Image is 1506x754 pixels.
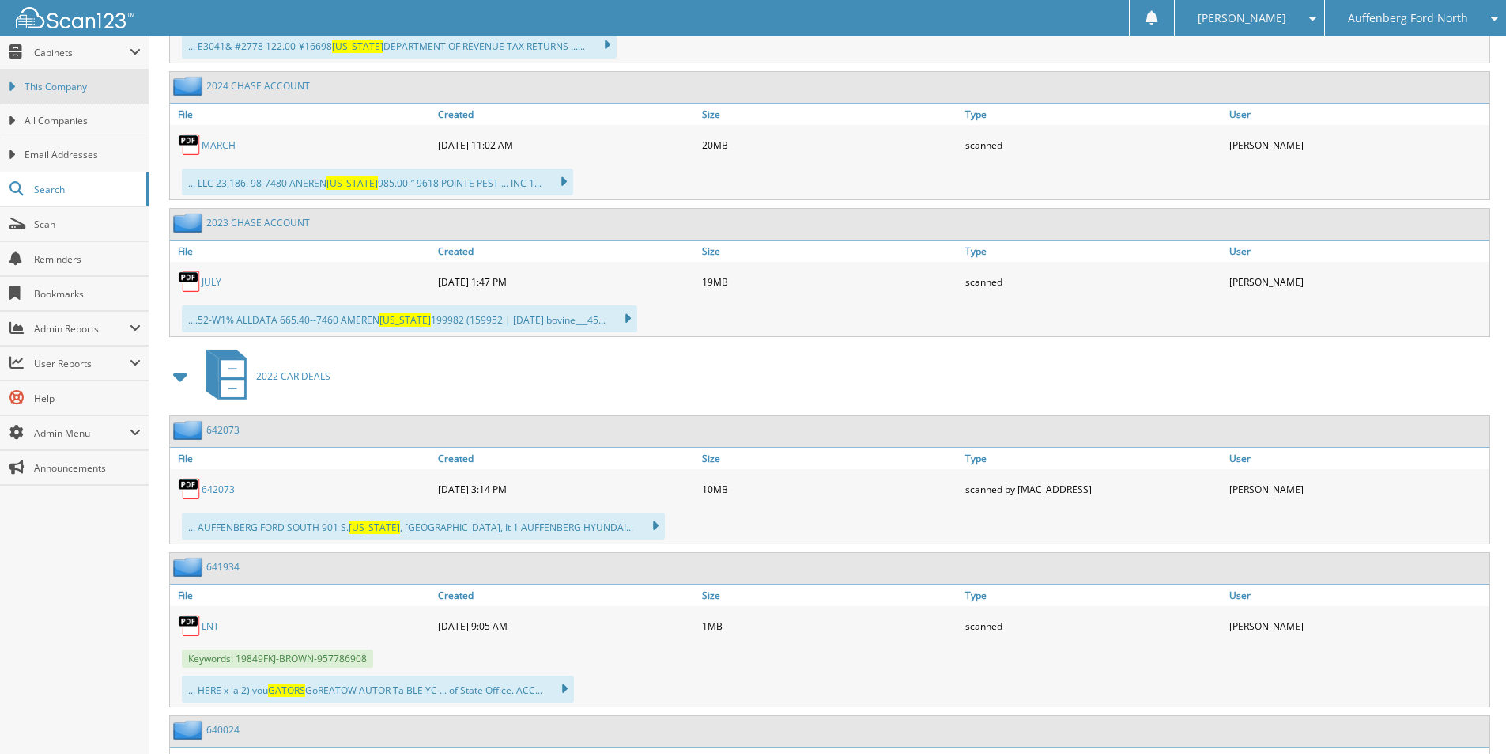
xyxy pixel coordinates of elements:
[202,483,235,496] a: 642073
[434,266,698,297] div: [DATE] 1:47 PM
[170,448,434,469] a: File
[434,473,698,505] div: [DATE] 3:14 PM
[961,104,1225,125] a: Type
[1225,104,1489,125] a: User
[1225,266,1489,297] div: [PERSON_NAME]
[698,129,962,161] div: 20MB
[182,650,373,668] span: Keywords: 19849FKJ-BROWN-957786908
[173,420,206,440] img: folder2.png
[206,423,240,437] a: 642073
[182,676,574,703] div: ... HERE x ia 2) vou GoREATOW AUTOR Ta BLE YC ... of State Office. ACC...
[434,104,698,125] a: Created
[434,448,698,469] a: Created
[206,216,310,229] a: 2023 CHASE ACCOUNT
[170,585,434,606] a: File
[1348,13,1468,23] span: Auffenberg Ford North
[34,357,130,370] span: User Reports
[202,619,219,633] a: LNT
[34,426,130,440] span: Admin Menu
[173,720,206,740] img: folder2.png
[34,287,141,301] span: Bookmarks
[698,266,962,297] div: 19MB
[961,585,1225,606] a: Type
[34,252,141,266] span: Reminders
[1427,678,1506,754] iframe: Chat Widget
[256,369,330,383] span: 2022 CAR DEALS
[170,104,434,125] a: File
[1225,610,1489,642] div: [PERSON_NAME]
[182,169,573,195] div: ... LLC 23,186. 98-7480 ANEREN 985.00-” 9618 POINTE PEST ... INC 1...
[961,129,1225,161] div: scanned
[434,129,698,161] div: [DATE] 11:02 AM
[961,241,1225,262] a: Type
[25,148,141,162] span: Email Addresses
[698,473,962,505] div: 10MB
[34,461,141,475] span: Announcements
[16,7,134,28] img: scan123-logo-white.svg
[434,585,698,606] a: Created
[25,80,141,94] span: This Company
[34,322,130,335] span: Admin Reports
[1225,585,1489,606] a: User
[434,241,698,262] a: Created
[34,183,138,196] span: Search
[178,614,202,638] img: PDF.png
[698,241,962,262] a: Size
[178,133,202,157] img: PDF.png
[349,521,400,534] span: [US_STATE]
[961,448,1225,469] a: Type
[1225,129,1489,161] div: [PERSON_NAME]
[1198,13,1286,23] span: [PERSON_NAME]
[202,275,221,289] a: JULY
[197,345,330,407] a: 2022 CAR DEALS
[434,610,698,642] div: [DATE] 9:05 AM
[1225,241,1489,262] a: User
[34,392,141,405] span: Help
[206,560,240,574] a: 641934
[173,213,206,233] img: folder2.png
[268,684,305,697] span: GATORS
[206,723,240,737] a: 640024
[182,305,637,332] div: ....52-W1% ALLDATA 665.40--7460 AMEREN 199982 (159952 | [DATE] bovine___45...
[182,32,617,59] div: ... E3041& #2778 122.00-¥16698 DEPARTMENT OF REVENUE TAX RETURNS ......
[25,114,141,128] span: All Companies
[34,46,130,59] span: Cabinets
[698,104,962,125] a: Size
[332,40,383,53] span: [US_STATE]
[34,218,141,231] span: Scan
[1225,448,1489,469] a: User
[206,79,310,93] a: 2024 CHASE ACCOUNT
[379,313,431,327] span: [US_STATE]
[202,138,236,152] a: MARCH
[182,513,665,540] div: ... AUFFENBERG FORD SOUTH 901 S. , [GEOGRAPHIC_DATA], It 1 AUFFENBERG HYUNDAI...
[1225,473,1489,505] div: [PERSON_NAME]
[173,557,206,577] img: folder2.png
[698,448,962,469] a: Size
[698,585,962,606] a: Size
[698,610,962,642] div: 1MB
[178,270,202,294] img: PDF.png
[961,266,1225,297] div: scanned
[961,473,1225,505] div: scanned by [MAC_ADDRESS]
[326,176,378,190] span: [US_STATE]
[961,610,1225,642] div: scanned
[170,241,434,262] a: File
[178,477,202,501] img: PDF.png
[173,76,206,96] img: folder2.png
